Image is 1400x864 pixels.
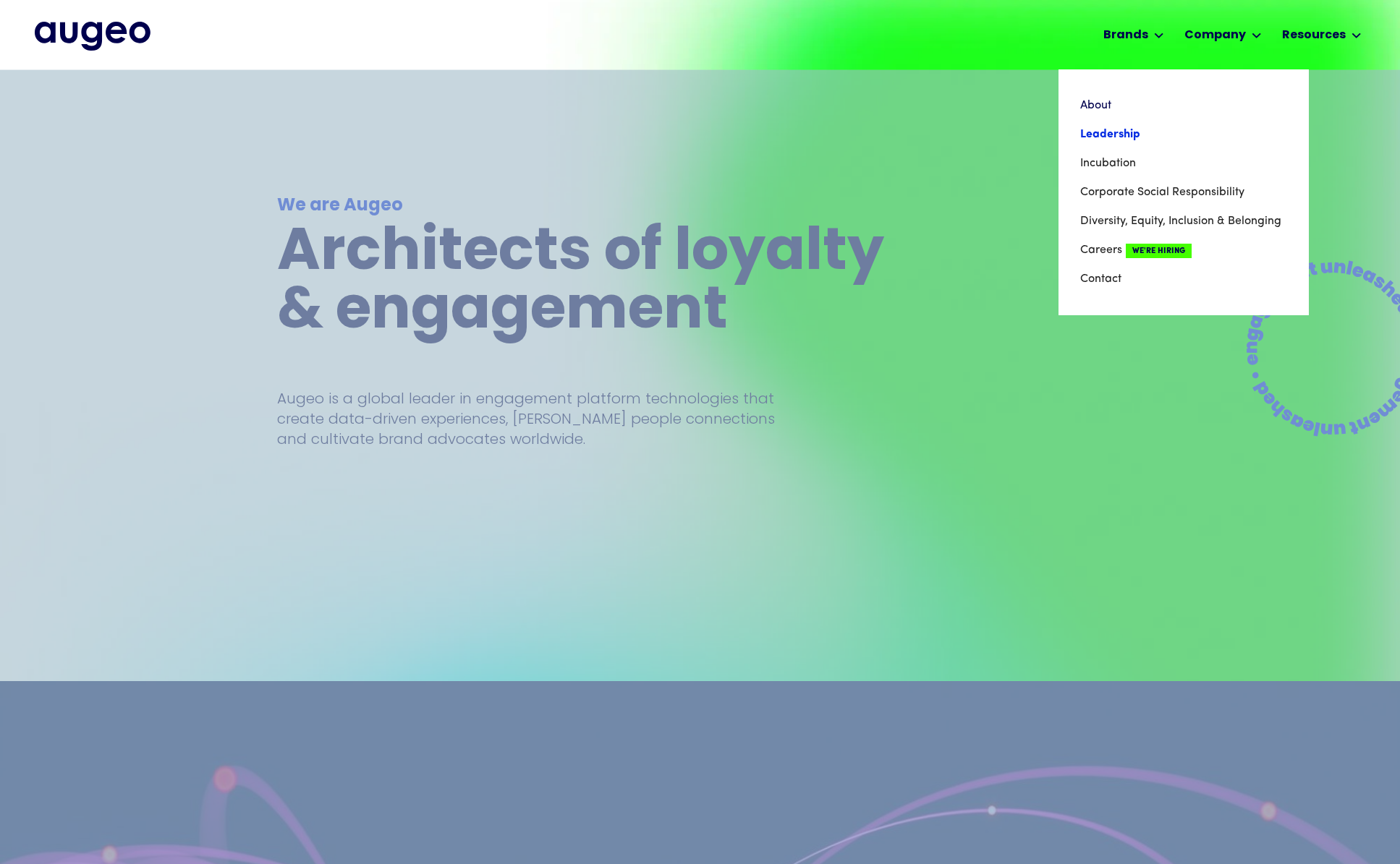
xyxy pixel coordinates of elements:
a: Corporate Social Responsibility [1080,178,1287,207]
div: Company [1184,27,1246,44]
span: We're Hiring [1126,244,1192,258]
img: Augeo's full logo in midnight blue. [35,22,150,51]
a: CareersWe're Hiring [1080,236,1287,265]
a: About [1080,91,1287,120]
div: Resources [1282,27,1346,44]
a: Diversity, Equity, Inclusion & Belonging [1080,207,1287,236]
a: Leadership [1080,120,1287,149]
a: Contact [1080,265,1287,294]
div: Brands [1103,27,1148,44]
a: home [35,22,150,51]
a: Incubation [1080,149,1287,178]
nav: Company [1059,69,1309,315]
